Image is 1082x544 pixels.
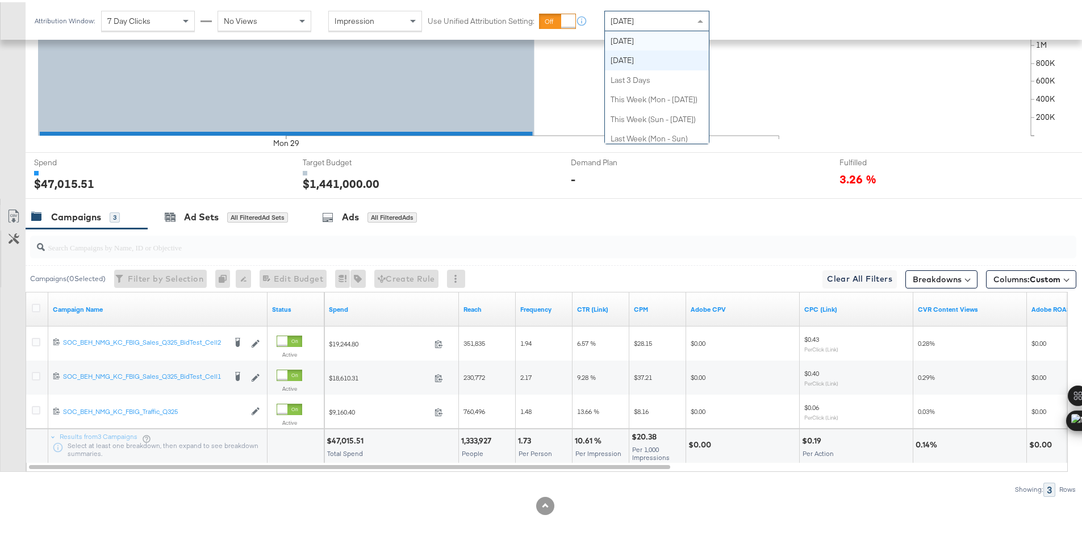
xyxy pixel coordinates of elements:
[329,405,430,414] span: $9,160.40
[63,336,225,345] div: SOC_BEH_NMG_KC_FBIG_Sales_Q325_BidTest_Cell2
[804,333,819,341] span: $0.43
[802,433,825,444] div: $0.19
[575,433,605,444] div: 10.61 %
[520,405,532,413] span: 1.48
[839,169,876,184] span: 3.26 %
[520,303,568,312] a: The average number of times your ad was served to each person.
[605,68,709,88] div: Last 3 Days
[184,208,219,221] div: Ad Sets
[577,303,625,312] a: The number of clicks received on a link in your ad divided by the number of impressions.
[1031,405,1046,413] span: $0.00
[518,433,534,444] div: 1.73
[632,429,660,440] div: $20.38
[804,401,819,409] span: $0.06
[303,173,379,190] div: $1,441,000.00
[1059,483,1076,491] div: Rows
[34,155,119,166] span: Spend
[272,303,320,312] a: Shows the current state of your Ad Campaign.
[822,268,897,286] button: Clear All Filters
[986,268,1076,286] button: Columns:Custom
[277,417,302,424] label: Active
[1031,371,1046,379] span: $0.00
[520,371,532,379] span: 2.17
[342,208,359,221] div: Ads
[688,437,715,448] div: $0.00
[30,271,106,282] div: Campaigns ( 0 Selected)
[329,371,430,380] span: $18,610.31
[463,303,511,312] a: The number of people your ad was served to.
[634,303,682,312] a: The average cost you've paid to have 1,000 impressions of your ad.
[827,270,892,284] span: Clear All Filters
[329,337,430,346] span: $19,244.80
[605,29,709,49] div: [DATE]
[839,155,925,166] span: Fulfilled
[993,271,1060,283] span: Columns:
[1029,437,1055,448] div: $0.00
[367,210,417,220] div: All Filtered Ads
[34,15,95,23] div: Attribution Window:
[605,127,709,147] div: Last Week (Mon - Sun)
[45,229,980,252] input: Search Campaigns by Name, ID or Objective
[632,443,670,459] span: Per 1,000 Impressions
[273,136,299,146] text: Mon 29
[577,371,596,379] span: 9.28 %
[804,303,909,312] a: The average cost for each link click you've received from your ad.
[691,337,705,345] span: $0.00
[277,383,302,390] label: Active
[63,405,245,415] a: SOC_BEH_NMG_KC_FBIG_Traffic_Q325
[215,267,236,286] div: 0
[916,437,941,448] div: 0.14%
[918,337,935,345] span: 0.28%
[804,412,838,419] sub: Per Click (Link)
[905,268,977,286] button: Breakdowns
[107,14,151,24] span: 7 Day Clicks
[63,370,225,381] a: SOC_BEH_NMG_KC_FBIG_Sales_Q325_BidTest_Cell1
[691,303,795,312] a: Adobe CPV
[634,371,652,379] span: $37.21
[577,405,599,413] span: 13.66 %
[51,208,101,221] div: Campaigns
[634,405,649,413] span: $8.16
[577,337,596,345] span: 6.57 %
[463,337,485,345] span: 351,835
[605,107,709,127] div: This Week (Sun - [DATE])
[803,447,834,455] span: Per Action
[327,447,363,455] span: Total Spend
[804,344,838,350] sub: Per Click (Link)
[605,87,709,107] div: This Week (Mon - [DATE])
[918,405,935,413] span: 0.03%
[605,48,709,68] div: [DATE]
[1014,483,1043,491] div: Showing:
[691,371,705,379] span: $0.00
[329,303,454,312] a: The total amount spent to date.
[918,371,935,379] span: 0.29%
[571,169,575,185] div: -
[63,336,225,347] a: SOC_BEH_NMG_KC_FBIG_Sales_Q325_BidTest_Cell2
[327,433,367,444] div: $47,015.51
[335,14,374,24] span: Impression
[463,371,485,379] span: 230,772
[1043,480,1055,495] div: 3
[804,378,838,384] sub: Per Click (Link)
[611,14,634,24] span: [DATE]
[463,405,485,413] span: 760,496
[1030,272,1060,282] span: Custom
[691,405,705,413] span: $0.00
[519,447,552,455] span: Per Person
[303,155,388,166] span: Target Budget
[34,173,94,190] div: $47,015.51
[428,14,534,24] label: Use Unified Attribution Setting:
[462,447,483,455] span: People
[571,155,656,166] span: Demand Plan
[53,303,263,312] a: Your campaign name.
[634,337,652,345] span: $28.15
[804,367,819,375] span: $0.40
[918,303,1022,312] a: CVR Content Views
[1031,337,1046,345] span: $0.00
[110,210,120,220] div: 3
[461,433,495,444] div: 1,333,927
[277,349,302,356] label: Active
[227,210,288,220] div: All Filtered Ad Sets
[63,370,225,379] div: SOC_BEH_NMG_KC_FBIG_Sales_Q325_BidTest_Cell1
